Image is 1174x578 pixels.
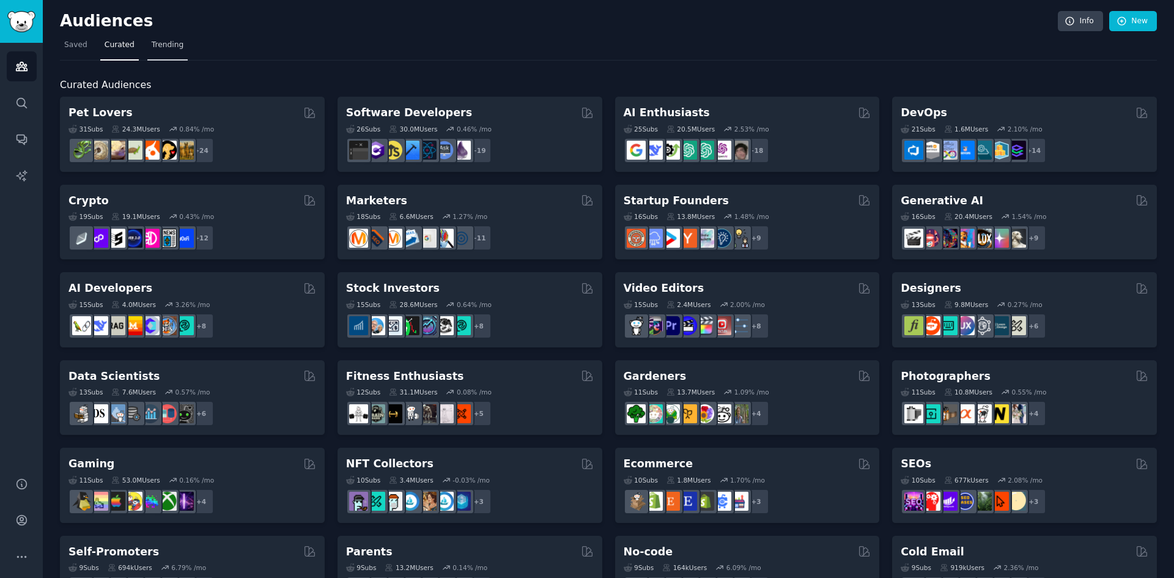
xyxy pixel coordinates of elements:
img: ArtificalIntelligence [729,141,748,160]
h2: DevOps [901,105,947,120]
img: defiblockchain [141,229,160,248]
img: ecommerce_growth [729,492,748,511]
div: 31 Sub s [68,125,103,133]
img: fitness30plus [418,404,437,423]
img: SaaS [644,229,663,248]
div: 3.4M Users [389,476,434,484]
img: leopardgeckos [106,141,125,160]
img: CozyGamers [89,492,108,511]
div: 0.16 % /mo [179,476,214,484]
img: dropship [627,492,646,511]
div: 2.4M Users [666,300,711,309]
img: defi_ [175,229,194,248]
img: dogbreed [175,141,194,160]
div: + 24 [188,138,214,163]
div: 21 Sub s [901,125,935,133]
h2: Crypto [68,193,109,209]
img: GoogleGeminiAI [627,141,646,160]
div: 9.8M Users [944,300,989,309]
h2: AI Enthusiasts [624,105,710,120]
div: + 3 [466,489,492,514]
img: DigitalItems [452,492,471,511]
img: aivideo [904,229,923,248]
div: + 6 [188,401,214,426]
img: UI_Design [939,316,958,335]
div: + 19 [466,138,492,163]
img: UX_Design [1007,316,1026,335]
img: Nikon [990,404,1009,423]
img: chatgpt_promptDesign [678,141,697,160]
img: FluxAI [973,229,992,248]
div: 0.84 % /mo [179,125,214,133]
div: + 5 [466,401,492,426]
div: 164k Users [662,563,707,572]
div: 20.4M Users [944,212,992,221]
div: + 14 [1021,138,1046,163]
img: 0xPolygon [89,229,108,248]
h2: Video Editors [624,281,704,296]
span: Curated [105,40,135,51]
a: New [1109,11,1157,32]
img: OpenSeaNFT [401,492,419,511]
img: reactnative [418,141,437,160]
div: 1.48 % /mo [734,212,769,221]
img: gopro [627,316,646,335]
img: ballpython [89,141,108,160]
div: 0.08 % /mo [457,388,492,396]
img: postproduction [729,316,748,335]
div: 7.6M Users [111,388,156,396]
div: 1.8M Users [666,476,711,484]
div: 25 Sub s [624,125,658,133]
img: PlatformEngineers [1007,141,1026,160]
img: Etsy [661,492,680,511]
div: 20.5M Users [666,125,715,133]
div: 53.0M Users [111,476,160,484]
h2: Data Scientists [68,369,160,384]
img: MarketingResearch [435,229,454,248]
span: Saved [64,40,87,51]
img: CryptoArt [418,492,437,511]
div: 10.8M Users [944,388,992,396]
div: + 3 [744,489,769,514]
img: Trading [401,316,419,335]
img: SEO_cases [956,492,975,511]
div: 13 Sub s [901,300,935,309]
h2: AI Developers [68,281,152,296]
div: 9 Sub s [901,563,931,572]
img: NFTMarketplace [366,492,385,511]
h2: Fitness Enthusiasts [346,369,464,384]
div: 13 Sub s [68,388,103,396]
img: VideoEditors [678,316,697,335]
img: WeddingPhotography [1007,404,1026,423]
div: 0.46 % /mo [457,125,492,133]
div: 2.36 % /mo [1003,563,1038,572]
img: SEO_Digital_Marketing [904,492,923,511]
h2: Cold Email [901,544,964,560]
img: ethfinance [72,229,91,248]
div: 1.70 % /mo [730,476,765,484]
h2: Audiences [60,12,1058,31]
img: DevOpsLinks [956,141,975,160]
img: Entrepreneurship [712,229,731,248]
img: platformengineering [973,141,992,160]
h2: No-code [624,544,673,560]
img: GummySearch logo [7,11,35,32]
img: GardeningUK [678,404,697,423]
img: MistralAI [124,316,142,335]
div: 6.6M Users [389,212,434,221]
div: 16 Sub s [901,212,935,221]
img: reviewmyshopify [695,492,714,511]
img: datasets [158,404,177,423]
img: shopify [644,492,663,511]
img: NFTmarket [383,492,402,511]
img: technicalanalysis [452,316,471,335]
img: XboxGamers [158,492,177,511]
div: 6.79 % /mo [171,563,206,572]
div: 9 Sub s [68,563,99,572]
div: + 11 [466,225,492,251]
img: AskMarketing [383,229,402,248]
a: Trending [147,35,188,61]
div: 1.6M Users [944,125,989,133]
h2: Gaming [68,456,114,472]
h2: Designers [901,281,961,296]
